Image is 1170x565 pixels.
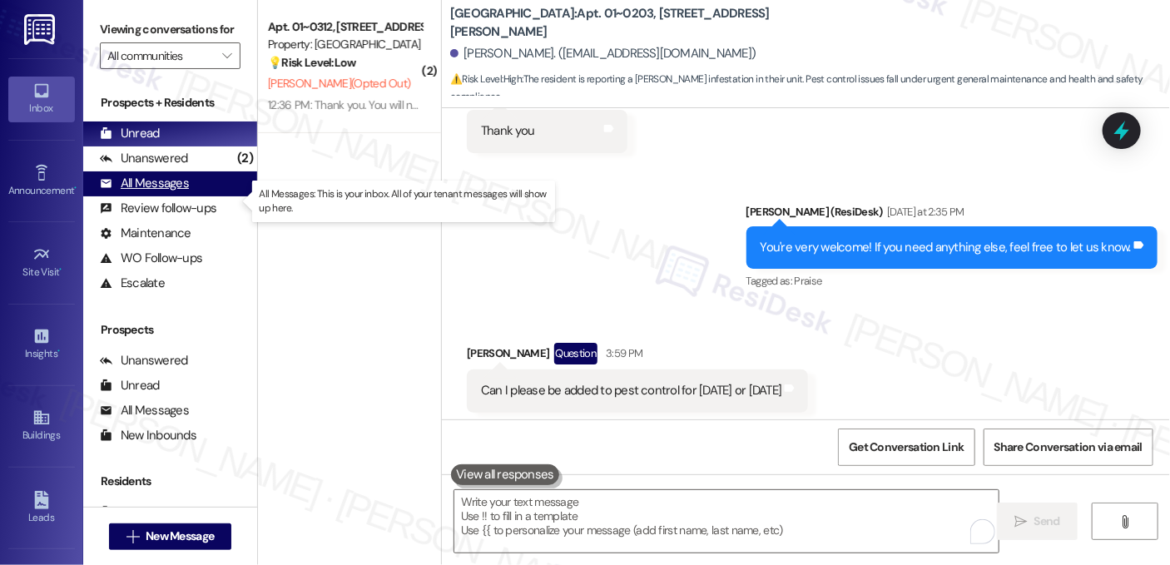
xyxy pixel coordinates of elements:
[100,377,160,394] div: Unread
[1119,515,1132,528] i: 
[100,125,160,142] div: Unread
[746,269,1158,293] div: Tagged as:
[8,240,75,285] a: Site Visit •
[997,503,1078,540] button: Send
[450,5,783,41] b: [GEOGRAPHIC_DATA]: Apt. 01~0203, [STREET_ADDRESS][PERSON_NAME]
[83,473,257,490] div: Residents
[100,352,188,369] div: Unanswered
[259,187,548,216] p: All Messages: This is your inbox. All of your tenant messages will show up here.
[849,439,964,456] span: Get Conversation Link
[83,94,257,112] div: Prospects + Residents
[222,49,231,62] i: 
[100,17,240,42] label: Viewing conversations for
[454,490,999,553] textarea: To enrich screen reader interactions, please activate Accessibility in Grammarly extension settings
[883,203,964,221] div: [DATE] at 2:35 PM
[100,250,202,267] div: WO Follow-ups
[100,225,191,242] div: Maintenance
[746,203,1158,226] div: [PERSON_NAME] (ResiDesk)
[100,200,216,217] div: Review follow-ups
[233,146,257,171] div: (2)
[100,402,189,419] div: All Messages
[268,55,356,70] strong: 💡 Risk Level: Low
[8,486,75,531] a: Leads
[100,175,189,192] div: All Messages
[83,321,257,339] div: Prospects
[146,528,214,545] span: New Message
[268,97,1058,112] div: 12:36 PM: Thank you. You will no longer receive texts from this thread. Please reply with 'UNSTOP...
[984,429,1153,466] button: Share Conversation via email
[8,77,75,121] a: Inbox
[481,122,534,140] div: Thank you
[467,413,809,437] div: Tagged as:
[838,429,974,466] button: Get Conversation Link
[795,274,822,288] span: Praise
[515,418,571,432] span: Pest control ,
[761,239,1131,256] div: You're very welcome! If you need anything else, feel free to let us know.
[109,523,232,550] button: New Message
[268,18,422,36] div: Apt. 01~0312, [STREET_ADDRESS][PERSON_NAME]
[467,343,809,369] div: [PERSON_NAME]
[100,503,160,521] div: Unread
[268,76,410,91] span: [PERSON_NAME] (Opted Out)
[994,439,1143,456] span: Share Conversation via email
[126,530,139,543] i: 
[100,150,188,167] div: Unanswered
[481,382,782,399] div: Can I please be added to pest control for [DATE] or [DATE]
[1014,515,1027,528] i: 
[60,264,62,275] span: •
[268,36,422,53] div: Property: [GEOGRAPHIC_DATA]
[554,343,598,364] div: Question
[24,14,58,45] img: ResiDesk Logo
[450,72,522,86] strong: ⚠️ Risk Level: High
[57,345,60,357] span: •
[8,404,75,449] a: Buildings
[100,427,196,444] div: New Inbounds
[602,344,642,362] div: 3:59 PM
[74,182,77,194] span: •
[570,418,663,432] span: Maintenance request
[450,45,756,62] div: [PERSON_NAME]. ([EMAIL_ADDRESS][DOMAIN_NAME])
[107,42,214,69] input: All communities
[100,275,165,292] div: Escalate
[1034,513,1060,530] span: Send
[8,322,75,367] a: Insights •
[450,71,1170,107] span: : The resident is reporting a [PERSON_NAME] infestation in their unit. Pest control issues fall u...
